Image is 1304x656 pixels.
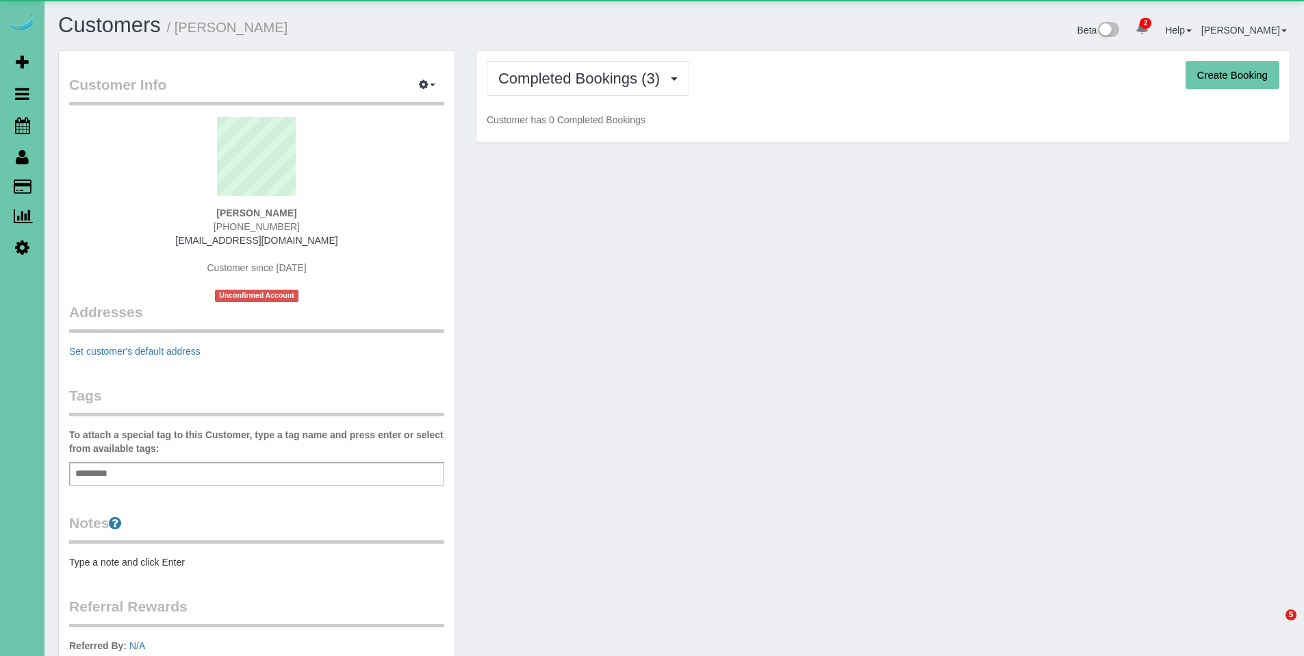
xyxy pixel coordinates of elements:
small: / [PERSON_NAME] [167,20,288,35]
label: To attach a special tag to this Customer, type a tag name and press enter or select from availabl... [69,428,444,455]
a: N/A [129,640,145,651]
span: Unconfirmed Account [215,290,298,301]
legend: Tags [69,386,444,416]
span: Completed Bookings (3) [498,70,667,87]
img: New interface [1097,22,1119,40]
label: Referred By: [69,639,127,653]
img: Automaid Logo [8,14,36,33]
a: Customers [58,13,161,37]
a: 2 [1129,14,1155,44]
span: 5 [1286,609,1296,620]
button: Completed Bookings (3) [487,61,689,96]
button: Create Booking [1186,61,1279,90]
legend: Customer Info [69,75,444,105]
a: [EMAIL_ADDRESS][DOMAIN_NAME] [175,235,337,246]
a: Set customer's default address [69,346,201,357]
span: Customer since [DATE] [207,262,306,273]
span: [PHONE_NUMBER] [214,221,300,232]
p: Customer has 0 Completed Bookings [487,113,1279,127]
pre: Type a note and click Enter [69,555,444,569]
span: 2 [1140,18,1151,29]
legend: Referral Rewards [69,596,444,627]
a: [PERSON_NAME] [1201,25,1287,36]
legend: Notes [69,513,444,544]
a: Help [1165,25,1192,36]
strong: [PERSON_NAME] [216,207,296,218]
a: Beta [1077,25,1120,36]
iframe: Intercom live chat [1257,609,1290,642]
